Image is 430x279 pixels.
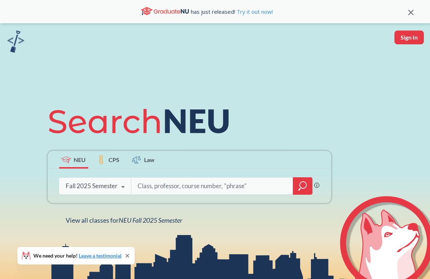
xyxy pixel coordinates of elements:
[394,31,424,44] button: Sign In
[191,8,273,16] span: has just released!
[293,177,312,195] div: magnifying glass
[66,182,118,190] div: Fall 2025 Semester
[144,155,155,164] span: Law
[108,155,119,164] span: CPS
[74,155,86,164] span: NEU
[66,216,182,224] span: View all classes for
[137,178,288,194] input: Class, professor, course number, "phrase"
[119,216,182,224] span: NEU Fall 2025 Semester
[79,252,122,259] a: Leave a testimonial
[33,253,122,258] span: We need your help!
[298,181,307,191] svg: magnifying glass
[7,31,24,53] img: sandbox logo
[7,31,24,55] a: sandbox logo
[235,8,273,15] a: Try it out now!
